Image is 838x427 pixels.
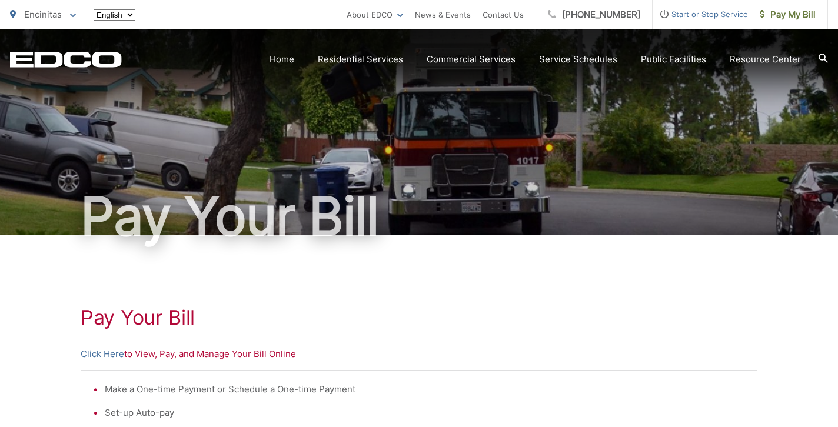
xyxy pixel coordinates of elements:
[81,347,124,361] a: Click Here
[427,52,516,66] a: Commercial Services
[483,8,524,22] a: Contact Us
[760,8,816,22] span: Pay My Bill
[10,51,122,68] a: EDCD logo. Return to the homepage.
[347,8,403,22] a: About EDCO
[730,52,801,66] a: Resource Center
[105,382,745,396] li: Make a One-time Payment or Schedule a One-time Payment
[539,52,617,66] a: Service Schedules
[81,347,757,361] p: to View, Pay, and Manage Your Bill Online
[415,8,471,22] a: News & Events
[10,187,828,246] h1: Pay Your Bill
[641,52,706,66] a: Public Facilities
[94,9,135,21] select: Select a language
[318,52,403,66] a: Residential Services
[270,52,294,66] a: Home
[81,306,757,329] h1: Pay Your Bill
[105,406,745,420] li: Set-up Auto-pay
[24,9,62,20] span: Encinitas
